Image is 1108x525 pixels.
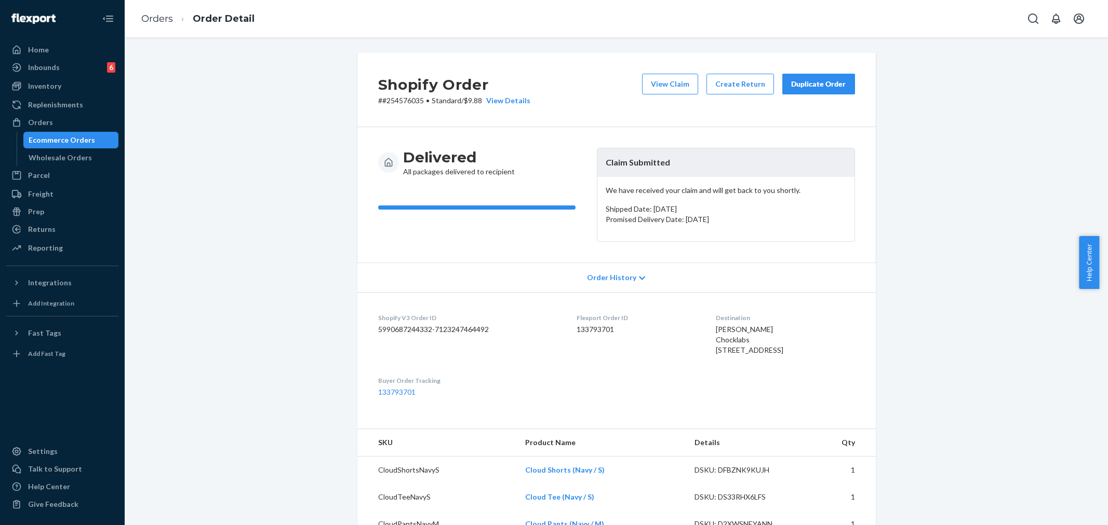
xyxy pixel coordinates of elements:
[28,299,74,308] div: Add Integration
[6,203,118,220] a: Prep
[716,325,783,354] span: [PERSON_NAME] Chocklabs [STREET_ADDRESS]
[642,74,698,94] button: View Claim
[28,499,78,509] div: Give Feedback
[1079,236,1099,289] button: Help Center
[606,185,846,196] p: We have received your claim and will get back to you shortly.
[6,461,118,477] button: Talk to Support
[525,492,594,501] a: Cloud Tee (Navy / S)
[141,13,173,24] a: Orders
[378,376,560,385] dt: Buyer Order Tracking
[6,114,118,131] a: Orders
[378,313,560,322] dt: Shopify V3 Order ID
[28,464,82,474] div: Talk to Support
[98,8,118,29] button: Close Navigation
[695,465,792,475] div: DSKU: DFBZNK9KUJH
[597,148,855,177] header: Claim Submitted
[28,349,65,358] div: Add Fast Tag
[403,148,515,177] div: All packages delivered to recipient
[1046,8,1066,29] button: Open notifications
[716,313,855,322] dt: Destination
[6,221,118,238] a: Returns
[28,243,63,253] div: Reporting
[378,74,530,95] h2: Shopify Order
[6,478,118,495] a: Help Center
[6,78,118,94] a: Inventory
[782,74,855,94] button: Duplicate Order
[525,465,605,474] a: Cloud Shorts (Navy / S)
[6,295,118,312] a: Add Integration
[357,429,517,457] th: SKU
[28,278,72,288] div: Integrations
[695,492,792,502] div: DSKU: DS33RHX6LFS
[1042,494,1098,520] iframe: Opens a widget where you can chat to one of our agents
[378,388,416,396] a: 133793701
[6,346,118,362] a: Add Fast Tag
[791,79,846,89] div: Duplicate Order
[28,81,61,91] div: Inventory
[6,42,118,58] a: Home
[6,240,118,256] a: Reporting
[28,100,83,110] div: Replenishments
[29,135,95,145] div: Ecommerce Orders
[11,13,56,24] img: Flexport logo
[800,457,876,484] td: 1
[28,446,58,457] div: Settings
[378,324,560,335] dd: 5990687244332-7123247464492
[606,214,846,225] p: Promised Delivery Date: [DATE]
[23,132,119,148] a: Ecommerce Orders
[426,96,430,105] span: •
[107,62,115,73] div: 6
[6,496,118,513] button: Give Feedback
[686,429,800,457] th: Details
[1069,8,1089,29] button: Open account menu
[193,13,255,24] a: Order Detail
[28,117,53,128] div: Orders
[577,324,699,335] dd: 133793701
[6,443,118,460] a: Settings
[28,62,60,73] div: Inbounds
[517,429,687,457] th: Product Name
[28,481,70,492] div: Help Center
[28,206,44,217] div: Prep
[28,189,54,199] div: Freight
[1023,8,1044,29] button: Open Search Box
[706,74,774,94] button: Create Return
[357,483,517,510] td: CloudTeeNavyS
[29,153,92,163] div: Wholesale Orders
[6,167,118,184] a: Parcel
[6,186,118,202] a: Freight
[357,457,517,484] td: CloudShortsNavyS
[482,95,530,106] button: View Details
[6,274,118,291] button: Integrations
[403,148,515,167] h3: Delivered
[378,95,530,106] p: # #254576035 / $9.88
[800,483,876,510] td: 1
[800,429,876,457] th: Qty
[28,328,61,338] div: Fast Tags
[587,272,636,283] span: Order History
[28,45,49,55] div: Home
[23,149,119,166] a: Wholesale Orders
[606,204,846,214] p: Shipped Date: [DATE]
[432,96,461,105] span: Standard
[6,325,118,341] button: Fast Tags
[133,4,263,34] ol: breadcrumbs
[28,224,56,234] div: Returns
[6,96,118,113] a: Replenishments
[577,313,699,322] dt: Flexport Order ID
[28,170,50,181] div: Parcel
[6,59,118,76] a: Inbounds6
